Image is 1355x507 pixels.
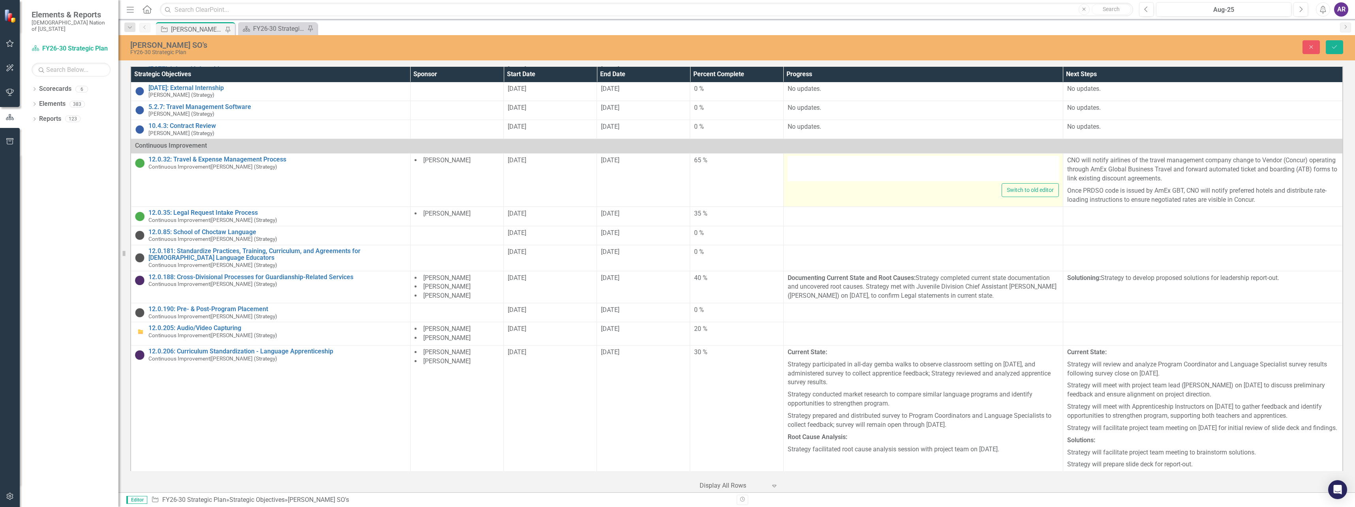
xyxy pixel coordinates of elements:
img: CI Action Plan Approved/In Progress [135,158,145,168]
img: ClearPoint Strategy [4,9,18,23]
strong: Current State: [1067,348,1107,356]
div: 0 % [694,122,779,131]
span: [DATE] [601,348,619,356]
span: | [210,217,211,223]
a: 10.4.3: Contract Review [148,122,406,130]
small: [PERSON_NAME] (Strategy) [148,281,277,287]
a: 12.0.190: Pre- & Post-Program Placement [148,306,406,313]
strong: Root Cause Analysis: [788,433,847,441]
a: 12.0.206: Curriculum Standardization - Language Apprenticeship [148,348,406,355]
strong: Documenting Current State and Root Causes: [788,274,916,282]
a: Scorecards [39,84,71,94]
strong: Solutioning: [1067,274,1101,282]
span: Continuous Improvement [148,281,210,287]
small: [PERSON_NAME] (Strategy) [148,92,214,98]
a: 12.0.205: Audio/Video Capturing [148,325,406,332]
div: Aug-25 [1159,5,1289,15]
span: | [210,236,211,242]
span: [DATE] [508,274,526,282]
p: CNO will notify airlines of the travel management company change to Vendor (Concur) operating thr... [1067,156,1338,185]
p: Strategy facilitated root cause analysis session with project team on [DATE]. [788,443,1059,454]
span: Continuous Improvement [135,142,207,149]
span: [DATE] [601,156,619,164]
div: [PERSON_NAME] SO's [171,24,223,34]
div: 30 % [694,348,779,357]
span: [PERSON_NAME] [423,334,471,342]
small: [PERSON_NAME] (Strategy) [148,130,214,136]
p: Strategy will meet with Apprenticeship Instructors on [DATE] to gather feedback and identify oppo... [1067,401,1338,422]
p: Strategy will prepare slide deck for report-out. [1067,458,1338,469]
button: Aug-25 [1156,2,1291,17]
div: 383 [69,101,85,107]
div: 0 % [694,248,779,257]
span: [DATE] [508,123,526,130]
p: No updates. [1067,103,1338,113]
div: 0 % [694,84,779,94]
span: [DATE] [601,210,619,217]
p: No updates. [788,103,1059,113]
img: Not Started [135,125,145,134]
span: | [210,332,211,338]
span: Continuous Improvement [148,332,210,338]
img: CI Upcoming [135,231,145,240]
img: Not Started [135,105,145,115]
span: [DATE] [601,85,619,92]
div: 40 % [694,274,779,283]
div: 123 [65,116,81,122]
div: » » [151,496,731,505]
a: Reports [39,115,61,124]
span: [DATE] [601,274,619,282]
p: Strategy participated in all-day gemba walks to observe classroom setting on [DATE], and administ... [788,359,1059,389]
img: CI In Progress [135,350,145,360]
a: FY26-30 Strategic Plan [32,44,111,53]
span: [DATE] [508,156,526,164]
span: Continuous Improvement [148,217,210,223]
a: Strategic Objectives [229,496,285,503]
p: Strategy completed current state documentation and uncovered root causes. Strategy met with Juven... [788,274,1059,301]
small: [DEMOGRAPHIC_DATA] Nation of [US_STATE] [32,19,111,32]
a: FY26-30 Strategic Plan [240,24,305,34]
div: AR [1334,2,1348,17]
div: 6 [75,86,88,92]
span: Continuous Improvement [148,236,210,242]
div: 65 % [694,156,779,165]
span: [DATE] [601,325,619,332]
span: | [210,281,211,287]
span: [PERSON_NAME] [423,274,471,282]
img: Closed [135,327,145,336]
span: [DATE] [601,123,619,130]
span: [PERSON_NAME] [423,325,471,332]
p: Strategy to develop proposed solutions for leadership report-out. [1067,274,1338,283]
a: Elements [39,100,66,109]
span: | [210,262,211,268]
div: 0 % [694,306,779,315]
strong: Current State: [788,348,827,356]
p: Strategy conducted market research to compare similar language programs and identify opportunitie... [788,389,1059,410]
a: 12.0.188: Cross-Divisional Processes for Guardianship-Related Services [148,274,406,281]
span: [DATE] [601,104,619,111]
p: No updates. [1067,122,1338,131]
a: 5.2.7: Travel Management Software [148,103,406,111]
span: [DATE] [508,248,526,255]
p: No updates. [788,122,1059,131]
input: Search ClearPoint... [160,3,1133,17]
span: [DATE] [508,348,526,356]
span: [PERSON_NAME] [423,348,471,356]
span: | [210,355,211,362]
img: CI Action Plan Approved/In Progress [135,212,145,221]
span: | [210,313,211,319]
span: [DATE] [508,306,526,314]
div: FY26-30 Strategic Plan [130,49,824,55]
span: Continuous Improvement [148,262,210,268]
a: 12.0.85: School of Choctaw Language [148,229,406,236]
span: Continuous Improvement [148,355,210,362]
span: [PERSON_NAME] [423,292,471,299]
div: [PERSON_NAME] SO's [130,41,824,49]
button: Switch to old editor [1002,183,1059,197]
span: [DATE] [601,248,619,255]
div: 0 % [694,229,779,238]
button: Search [1092,4,1131,15]
span: [DATE] [601,306,619,314]
img: Not Started [135,86,145,96]
span: [PERSON_NAME] [423,210,471,217]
